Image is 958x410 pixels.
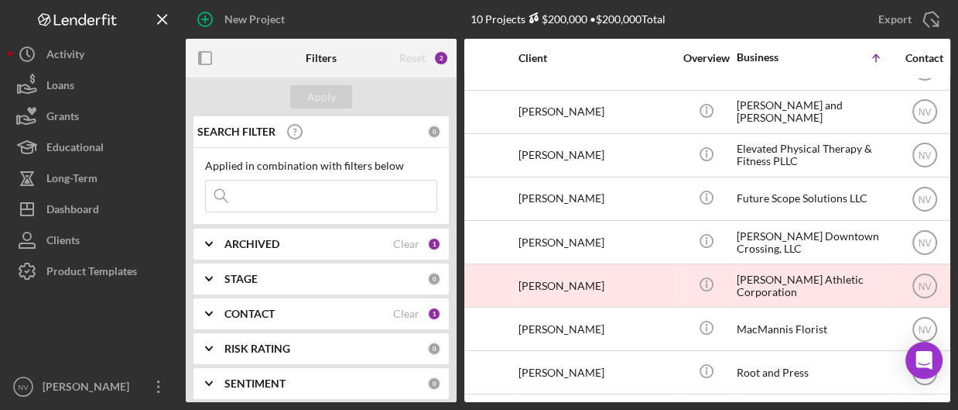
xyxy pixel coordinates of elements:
[224,238,279,250] b: ARCHIVED
[427,272,441,286] div: 0
[918,237,931,248] text: NV
[470,12,665,26] div: 10 Projects • $200,000 Total
[46,225,80,260] div: Clients
[737,222,891,263] div: [PERSON_NAME] Downtown Crossing, LLC
[518,52,673,64] div: Client
[433,50,449,66] div: 2
[427,377,441,391] div: 0
[224,273,258,285] b: STAGE
[46,256,137,291] div: Product Templates
[399,52,426,64] div: Reset
[306,52,337,64] b: Filters
[518,135,673,176] div: [PERSON_NAME]
[8,101,178,132] button: Grants
[8,39,178,70] button: Activity
[518,91,673,133] div: [PERSON_NAME]
[46,39,84,74] div: Activity
[224,343,290,355] b: RISK RATING
[39,371,139,406] div: [PERSON_NAME]
[895,52,953,64] div: Contact
[918,281,931,291] text: NV
[918,107,931,118] text: NV
[224,4,285,35] div: New Project
[737,178,891,219] div: Future Scope Solutions LLC
[197,126,275,138] b: SEARCH FILTER
[918,150,931,161] text: NV
[427,307,441,321] div: 1
[393,238,419,250] div: Clear
[427,237,441,251] div: 1
[905,342,943,379] div: Open Intercom Messenger
[518,352,673,393] div: [PERSON_NAME]
[677,52,735,64] div: Overview
[8,256,178,287] button: Product Templates
[46,70,74,105] div: Loans
[224,308,275,320] b: CONTACT
[205,160,437,172] div: Applied in combination with filters below
[525,12,587,26] div: $200,000
[8,70,178,101] button: Loans
[393,308,419,320] div: Clear
[518,265,673,306] div: [PERSON_NAME]
[8,194,178,225] button: Dashboard
[737,51,814,64] div: Business
[224,377,286,390] b: SENTIMENT
[737,352,891,393] div: Root and Press
[518,222,673,263] div: [PERSON_NAME]
[8,163,178,194] button: Long-Term
[863,4,950,35] button: Export
[307,85,336,109] div: Apply
[918,194,931,205] text: NV
[46,163,98,198] div: Long-Term
[518,178,673,219] div: [PERSON_NAME]
[8,371,178,402] button: NV[PERSON_NAME]
[46,101,79,136] div: Grants
[737,135,891,176] div: Elevated Physical Therapy & Fitness PLLC
[427,125,441,139] div: 0
[290,85,352,109] button: Apply
[186,4,300,35] button: New Project
[918,324,931,335] text: NV
[46,194,99,229] div: Dashboard
[427,342,441,356] div: 0
[737,265,891,306] div: [PERSON_NAME] Athletic Corporation
[737,308,891,350] div: MacMannis Florist
[737,91,891,133] div: [PERSON_NAME] and [PERSON_NAME]
[8,225,178,256] button: Clients
[878,4,912,35] div: Export
[46,132,104,167] div: Educational
[518,308,673,350] div: [PERSON_NAME]
[8,132,178,163] button: Educational
[18,383,29,391] text: NV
